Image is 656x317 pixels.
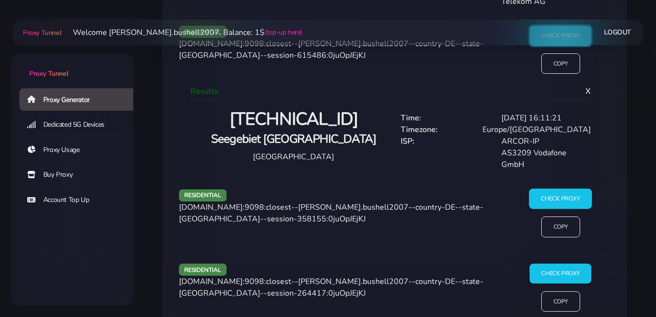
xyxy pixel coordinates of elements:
li: Welcome [PERSON_NAME].bushell2007. Balance: 1$ [61,27,302,38]
input: Check Proxy [529,189,592,209]
a: Logout [604,23,631,41]
span: [DOMAIN_NAME]:9098:closest--[PERSON_NAME].bushell2007--country-DE--state-[GEOGRAPHIC_DATA]--sessi... [179,202,483,224]
div: AS3209 Vodafone GmbH [496,147,597,170]
a: Proxy Tunnel [12,53,133,79]
div: Europe/[GEOGRAPHIC_DATA] [477,124,597,135]
a: Proxy Tunnel [21,25,61,40]
a: Proxy Generator [19,88,141,111]
span: Proxy Tunnel [23,28,61,37]
div: [DATE] 16:11:21 [496,112,597,124]
span: [DOMAIN_NAME]:9098:closest--[PERSON_NAME].bushell2007--country-DE--state-[GEOGRAPHIC_DATA]--sessi... [179,276,483,299]
a: Buy Proxy [19,164,141,186]
a: Account Top Up [19,189,141,211]
a: (top-up here) [265,27,302,37]
a: Proxy Usage [19,139,141,161]
span: residential [179,189,227,201]
input: Copy [541,217,580,237]
input: Copy [541,53,580,74]
span: [GEOGRAPHIC_DATA] [253,151,334,162]
div: Timezone: [395,124,477,135]
a: Dedicated 5G Devices [19,114,141,136]
div: Time: [395,112,496,124]
span: residential [179,264,227,276]
span: [DOMAIN_NAME]:9098:closest--[PERSON_NAME].bushell2007--country-DE--state-[GEOGRAPHIC_DATA]--sessi... [179,38,483,61]
h4: Seegebiet [GEOGRAPHIC_DATA] [198,131,389,147]
input: Copy [541,291,580,312]
span: Results: [191,86,220,97]
iframe: Webchat Widget [609,270,644,305]
span: X [578,78,599,104]
input: Check Proxy [530,264,591,284]
span: Proxy Tunnel [29,69,68,78]
h2: [TECHNICAL_ID] [198,108,389,131]
div: ARCOR-IP [496,135,597,147]
div: ISP: [395,135,496,147]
